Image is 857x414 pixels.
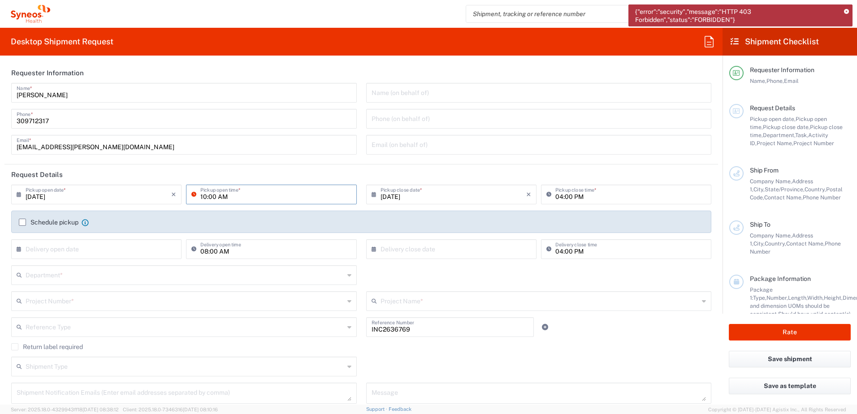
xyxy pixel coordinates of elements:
span: Project Name, [757,140,793,147]
button: Save as template [729,378,851,394]
span: Height, [824,294,843,301]
span: Department, [763,132,795,138]
span: Length, [788,294,807,301]
i: × [171,187,176,202]
span: [DATE] 08:38:12 [82,407,119,412]
span: Number, [766,294,788,301]
h2: Shipment Checklist [731,36,819,47]
label: Return label required [11,343,83,350]
span: Should have valid content(s) [778,310,851,317]
h2: Requester Information [11,69,84,78]
span: Package 1: [750,286,773,301]
span: Name, [750,78,766,84]
span: Requester Information [750,66,814,73]
span: Project Number [793,140,834,147]
button: Rate [729,324,851,341]
input: Shipment, tracking or reference number [466,5,698,22]
span: Company Name, [750,232,792,239]
span: Package Information [750,275,811,282]
span: Country, [805,186,826,193]
a: Add Reference [539,321,551,333]
span: Request Details [750,104,795,112]
span: Type, [753,294,766,301]
span: Pickup open date, [750,116,796,122]
a: Support [366,406,389,412]
span: Width, [807,294,824,301]
span: Email [784,78,799,84]
label: Schedule pickup [19,219,78,226]
span: Task, [795,132,808,138]
span: City, [753,240,765,247]
span: [DATE] 08:10:16 [183,407,218,412]
a: Feedback [389,406,411,412]
button: Save shipment [729,351,851,367]
span: Server: 2025.18.0-4329943ff18 [11,407,119,412]
span: Phone, [766,78,784,84]
span: Contact Name, [786,240,825,247]
span: Contact Name, [764,194,803,201]
span: Pickup close date, [763,124,810,130]
h2: Request Details [11,170,63,179]
span: Country, [765,240,786,247]
i: × [526,187,531,202]
span: State/Province, [765,186,805,193]
span: Ship From [750,167,779,174]
span: City, [753,186,765,193]
span: Ship To [750,221,770,228]
span: Company Name, [750,178,792,185]
h2: Desktop Shipment Request [11,36,113,47]
span: {"error":"security","message":"HTTP 403 Forbidden","status":"FORBIDDEN"} [635,8,838,24]
span: Client: 2025.18.0-7346316 [123,407,218,412]
span: Copyright © [DATE]-[DATE] Agistix Inc., All Rights Reserved [708,405,846,414]
span: Phone Number [803,194,841,201]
